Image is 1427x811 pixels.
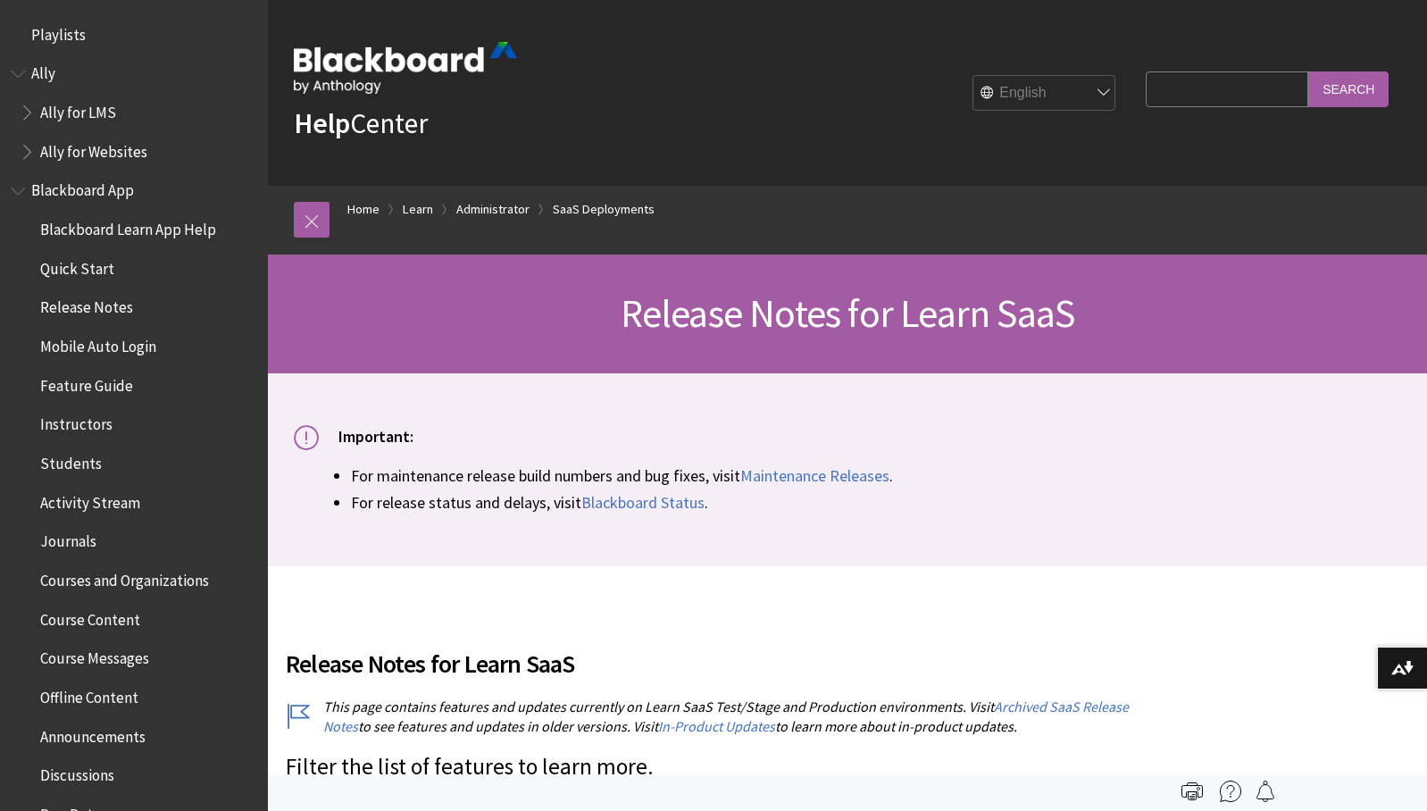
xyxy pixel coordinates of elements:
span: Courses and Organizations [40,565,209,589]
span: Instructors [40,410,113,434]
span: Quick Start [40,254,114,278]
select: Site Language Selector [973,76,1116,112]
span: Blackboard App [31,176,134,200]
a: In-Product Updates [658,717,775,736]
strong: Help [294,105,350,141]
span: Course Content [40,605,140,629]
img: Follow this page [1255,781,1276,802]
nav: Book outline for Playlists [11,20,257,50]
input: Search [1308,71,1389,106]
nav: Book outline for Anthology Ally Help [11,59,257,167]
a: Administrator [456,198,530,221]
span: Journals [40,527,96,551]
p: Filter the list of features to learn more. [286,751,1145,783]
span: Offline Content [40,682,138,706]
span: Discussions [40,760,114,784]
span: Feature Guide [40,371,133,395]
p: This page contains features and updates currently on Learn SaaS Test/Stage and Production environ... [286,697,1145,737]
span: Students [40,448,102,472]
span: Playlists [31,20,86,44]
img: Blackboard by Anthology [294,42,517,94]
span: Course Messages [40,644,149,668]
span: Announcements [40,722,146,746]
h2: Release Notes for Learn SaaS [286,623,1145,682]
a: SaaS Deployments [553,198,655,221]
img: More help [1220,781,1241,802]
a: Home [347,198,380,221]
li: For maintenance release build numbers and bug fixes, visit . [351,464,1401,488]
span: Ally [31,59,55,83]
a: HelpCenter [294,105,428,141]
span: Release Notes [40,293,133,317]
span: Blackboard Learn App Help [40,214,216,238]
span: Mobile Auto Login [40,331,156,355]
a: Maintenance Releases [740,465,889,487]
a: Blackboard Status [581,492,705,514]
a: Learn [403,198,433,221]
li: For release status and delays, visit . [351,490,1401,514]
span: Ally for LMS [40,97,116,121]
span: Important: [338,426,413,447]
span: Ally for Websites [40,137,147,161]
a: Archived SaaS Release Notes [323,698,1129,736]
span: Activity Stream [40,488,140,512]
img: Print [1181,781,1203,802]
span: Release Notes for Learn SaaS [621,288,1075,338]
